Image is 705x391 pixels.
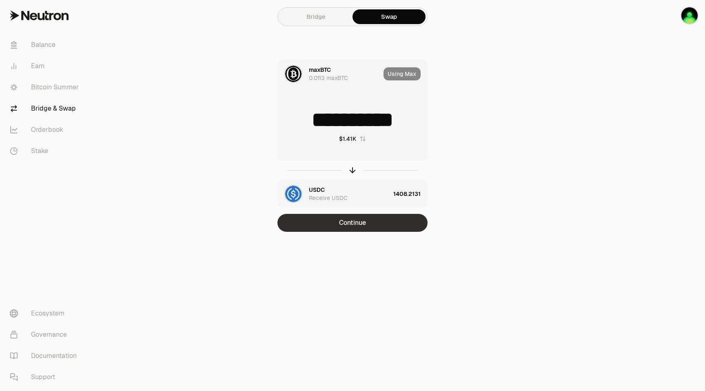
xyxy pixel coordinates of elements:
[3,77,88,98] a: Bitcoin Summer
[3,56,88,77] a: Earn
[278,180,427,208] button: USDC LogoUSDCReceive USDC1408.2131
[339,135,356,143] div: $1.41K
[339,135,366,143] button: $1.41K
[3,98,88,119] a: Bridge & Swap
[278,60,380,88] div: maxBTC LogomaxBTC0.0113 maxBTC
[3,345,88,367] a: Documentation
[285,66,302,82] img: maxBTC Logo
[285,186,302,202] img: USDC Logo
[309,74,348,82] div: 0.0113 maxBTC
[352,9,426,24] a: Swap
[3,303,88,324] a: Ecosystem
[278,180,390,208] div: USDC LogoUSDCReceive USDC
[3,34,88,56] a: Balance
[309,186,325,194] div: USDC
[3,367,88,388] a: Support
[3,324,88,345] a: Governance
[393,180,427,208] div: 1408.2131
[279,9,352,24] a: Bridge
[3,140,88,162] a: Stake
[277,214,428,232] button: Continue
[309,66,331,74] div: maxBTC
[681,7,698,24] img: Albert 5
[309,194,348,202] div: Receive USDC
[3,119,88,140] a: Orderbook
